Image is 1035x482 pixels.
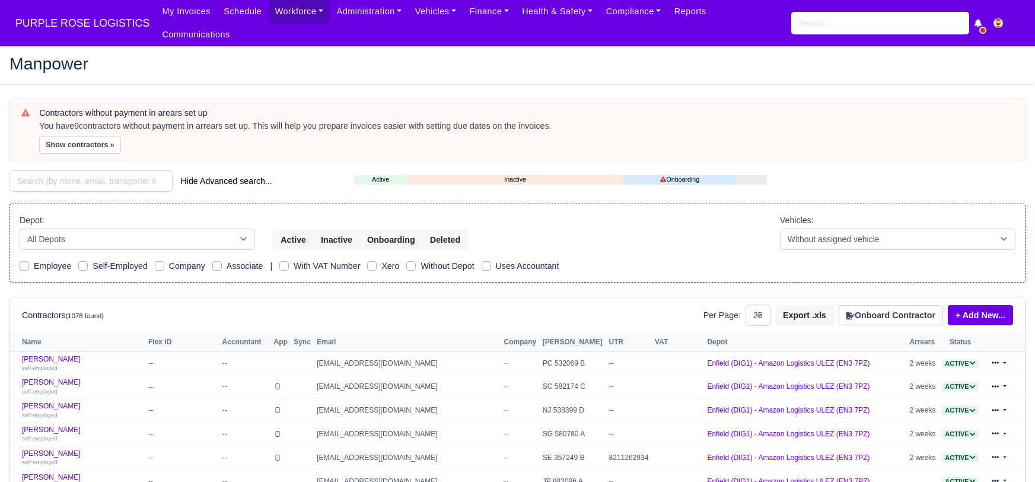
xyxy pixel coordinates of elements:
a: Active [942,454,978,462]
span: PURPLE ROSE LOGISTICS [9,11,155,35]
td: -- [145,399,219,423]
a: Enfield (DIG1) - Amazon Logistics ULEZ (EN3 7PZ) [707,430,870,438]
h6: Contractors [22,310,104,321]
div: Manpower [1,46,1034,84]
td: -- [145,446,219,470]
a: Active [942,406,978,414]
h6: Contractors without payment in arears set up [39,108,1014,118]
div: You have contractors without payment in arrears set up. This will help you prepare invoices easie... [39,120,1014,132]
button: Active [273,230,314,250]
td: PC 532069 B [540,351,606,375]
td: SC 582174 C [540,375,606,399]
span: Active [942,454,978,462]
td: [EMAIL_ADDRESS][DOMAIN_NAME] [314,446,501,470]
td: -- [219,351,271,375]
label: Depot: [20,214,44,227]
input: Search (by name, email, transporter id) ... [9,170,173,192]
td: -- [145,375,219,399]
a: [PERSON_NAME] self-employed [22,426,142,443]
td: SG 580780 A [540,422,606,446]
a: Inactive [407,175,623,185]
th: Status [939,334,982,351]
th: App [271,334,291,351]
th: [PERSON_NAME] [540,334,606,351]
label: Without Depot [421,259,474,273]
td: -- [606,375,652,399]
button: Export .xls [775,305,834,325]
td: -- [606,399,652,423]
td: 2 weeks [906,446,939,470]
a: Active [942,382,978,391]
span: Active [942,359,978,368]
a: Enfield (DIG1) - Amazon Logistics ULEZ (EN3 7PZ) [707,359,870,367]
a: [PERSON_NAME] self-employed [22,378,142,395]
input: Search... [791,12,969,34]
span: | [270,261,272,271]
a: [PERSON_NAME] self-employed [22,355,142,372]
small: self-employed [22,435,58,442]
label: Company [169,259,205,273]
td: SE 357249 B [540,446,606,470]
span: -- [504,382,508,391]
span: Active [942,382,978,391]
label: Per Page: [703,309,741,322]
td: [EMAIL_ADDRESS][DOMAIN_NAME] [314,375,501,399]
small: self-employed [22,412,58,418]
td: 8211262934 [606,446,652,470]
a: Communications [155,23,237,46]
span: -- [504,359,508,367]
td: -- [606,351,652,375]
button: Onboarding [359,230,423,250]
button: Hide Advanced search... [173,171,279,191]
button: Show contractors » [39,137,121,154]
label: Associate [227,259,263,273]
th: VAT [652,334,704,351]
div: + Add New... [943,305,1013,325]
label: Self-Employed [93,259,148,273]
a: [PERSON_NAME] self-employed [22,402,142,419]
strong: 9 [74,121,79,131]
span: -- [504,454,508,462]
label: Xero [381,259,399,273]
th: Depot [704,334,906,351]
a: Enfield (DIG1) - Amazon Logistics ULEZ (EN3 7PZ) [707,454,870,462]
td: -- [219,399,271,423]
td: -- [145,422,219,446]
td: 2 weeks [906,351,939,375]
a: Enfield (DIG1) - Amazon Logistics ULEZ (EN3 7PZ) [707,406,870,414]
a: Active [354,175,407,185]
label: Vehicles: [780,214,814,227]
small: self-employed [22,459,58,465]
th: Company [501,334,539,351]
button: Deleted [422,230,468,250]
a: [PERSON_NAME] self-employed [22,449,142,467]
th: Sync [291,334,314,351]
span: -- [504,406,508,414]
a: Active [942,430,978,438]
td: -- [219,422,271,446]
th: Name [10,334,145,351]
td: 2 weeks [906,422,939,446]
span: Active [942,406,978,415]
a: Active [942,359,978,367]
td: [EMAIL_ADDRESS][DOMAIN_NAME] [314,422,501,446]
td: [EMAIL_ADDRESS][DOMAIN_NAME] [314,399,501,423]
td: -- [145,351,219,375]
th: Flex ID [145,334,219,351]
span: -- [504,430,508,438]
th: Email [314,334,501,351]
small: self-employed [22,388,58,395]
td: [EMAIL_ADDRESS][DOMAIN_NAME] [314,351,501,375]
label: With VAT Number [294,259,360,273]
td: NJ 538399 D [540,399,606,423]
label: Uses Accountant [496,259,559,273]
button: Onboard Contractor [839,305,943,325]
small: (1078 found) [66,312,104,319]
a: Enfield (DIG1) - Amazon Logistics ULEZ (EN3 7PZ) [707,382,870,391]
small: self-employed [22,364,58,371]
th: UTR [606,334,652,351]
td: 2 weeks [906,375,939,399]
th: Arrears [906,334,939,351]
a: Onboarding [623,175,736,185]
